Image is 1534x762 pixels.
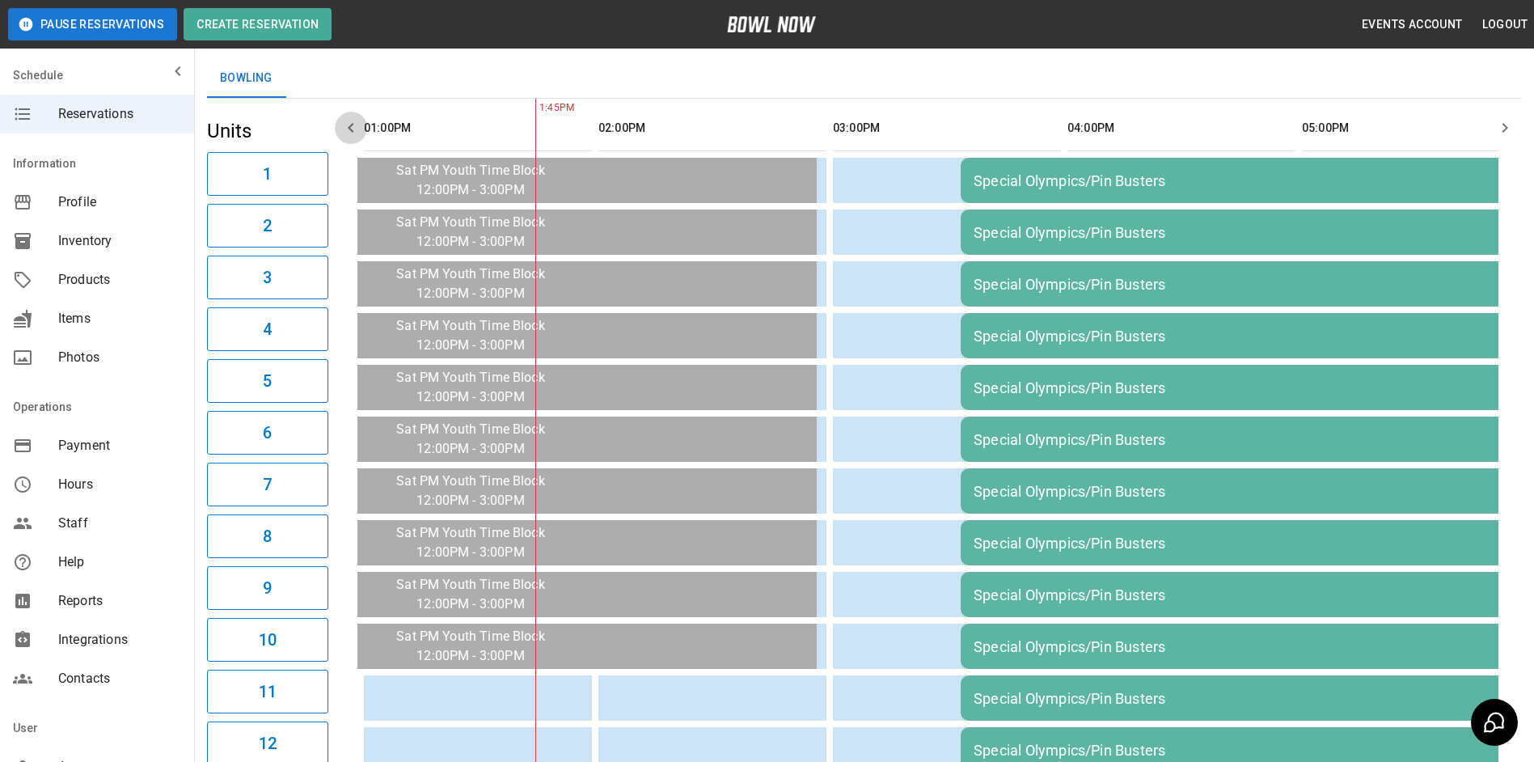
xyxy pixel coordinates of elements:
[207,59,1521,98] div: inventory tabs
[263,316,272,342] h6: 4
[207,566,328,610] button: 9
[207,118,328,144] h5: Units
[58,630,181,650] span: Integrations
[974,535,1532,552] div: Special Olympics/Pin Busters
[1476,10,1534,40] button: Logout
[58,436,181,455] span: Payment
[974,483,1532,500] div: Special Olympics/Pin Busters
[207,463,328,506] button: 7
[58,309,181,328] span: Items
[263,472,272,497] h6: 7
[727,16,816,32] img: logo
[58,669,181,688] span: Contacts
[263,213,272,239] h6: 2
[58,514,181,533] span: Staff
[974,172,1532,189] div: Special Olympics/Pin Busters
[263,575,272,601] h6: 9
[58,552,181,572] span: Help
[58,475,181,494] span: Hours
[58,231,181,251] span: Inventory
[259,679,277,705] h6: 11
[184,8,332,40] button: Create Reservation
[58,193,181,212] span: Profile
[58,270,181,290] span: Products
[535,100,539,116] span: 1:45PM
[259,627,277,653] h6: 10
[58,348,181,367] span: Photos
[974,742,1532,759] div: Special Olympics/Pin Busters
[1355,10,1469,40] button: Events Account
[263,161,272,187] h6: 1
[207,152,328,196] button: 1
[974,276,1532,293] div: Special Olympics/Pin Busters
[259,730,277,756] h6: 12
[207,618,328,662] button: 10
[263,265,272,290] h6: 3
[263,368,272,394] h6: 5
[974,586,1532,603] div: Special Olympics/Pin Busters
[58,104,181,124] span: Reservations
[974,328,1532,345] div: Special Olympics/Pin Busters
[8,8,177,40] button: Pause Reservations
[207,307,328,351] button: 4
[207,256,328,299] button: 3
[974,690,1532,707] div: Special Olympics/Pin Busters
[58,591,181,611] span: Reports
[974,224,1532,241] div: Special Olympics/Pin Busters
[207,204,328,248] button: 2
[974,431,1532,448] div: Special Olympics/Pin Busters
[207,59,285,98] button: Bowling
[207,359,328,403] button: 5
[263,420,272,446] h6: 6
[207,411,328,455] button: 6
[207,514,328,558] button: 8
[974,638,1532,655] div: Special Olympics/Pin Busters
[974,379,1532,396] div: Special Olympics/Pin Busters
[207,670,328,713] button: 11
[263,523,272,549] h6: 8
